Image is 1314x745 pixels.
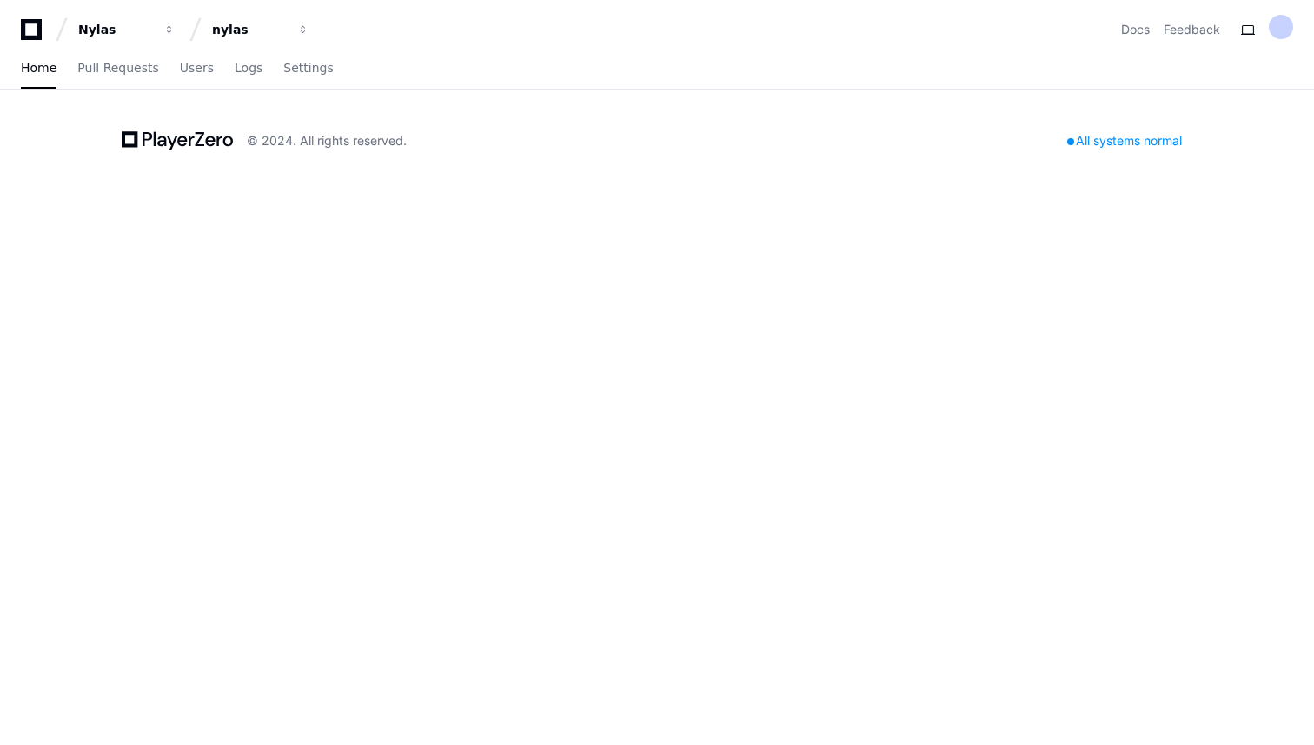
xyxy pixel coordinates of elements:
div: © 2024. All rights reserved. [247,132,407,150]
button: Nylas [71,14,182,45]
a: Logs [235,49,262,89]
button: Feedback [1164,21,1220,38]
a: Pull Requests [77,49,158,89]
a: Docs [1121,21,1150,38]
span: Users [180,63,214,73]
a: Home [21,49,56,89]
a: Users [180,49,214,89]
button: nylas [205,14,316,45]
div: nylas [212,21,287,38]
span: Settings [283,63,333,73]
div: All systems normal [1057,129,1192,153]
span: Logs [235,63,262,73]
a: Settings [283,49,333,89]
span: Pull Requests [77,63,158,73]
span: Home [21,63,56,73]
div: Nylas [78,21,153,38]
